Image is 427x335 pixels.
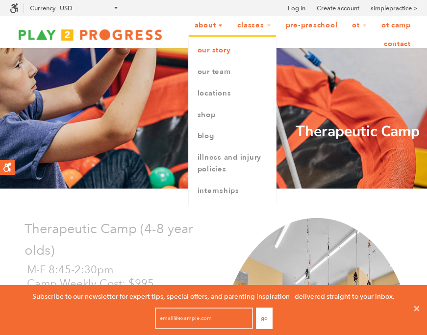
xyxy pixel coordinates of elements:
[317,3,359,13] a: Create account
[296,121,420,142] strong: Therapeutic Camp
[375,16,417,35] a: OT Camp
[189,83,276,104] a: Locations
[231,16,277,35] a: Classes
[155,308,253,329] input: email@example.com
[32,291,395,302] p: Subscribe to our newsletter for expert tips, special offers, and parenting inspiration - delivere...
[25,220,193,258] span: -8 year olds)
[30,4,55,12] label: Currency
[188,16,229,35] a: About
[189,104,276,126] a: Shop
[189,61,276,83] a: Our Team
[288,3,305,13] a: Log in
[279,16,344,35] a: Pre-Preschool
[189,40,276,61] a: Our Story
[27,277,206,291] p: Camp Weekly Cost: $995
[377,35,417,53] a: Contact
[189,180,276,202] a: Internships
[10,26,171,44] img: Play2Progress logo
[25,218,206,260] p: Therapeutic Camp (4
[371,3,417,13] a: simplepractice >
[346,16,373,35] a: OT
[27,263,206,277] p: M-F 8:45-2:30pm
[256,308,273,329] button: Go
[189,125,276,147] a: Blog
[189,147,276,180] a: Illness and Injury Policies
